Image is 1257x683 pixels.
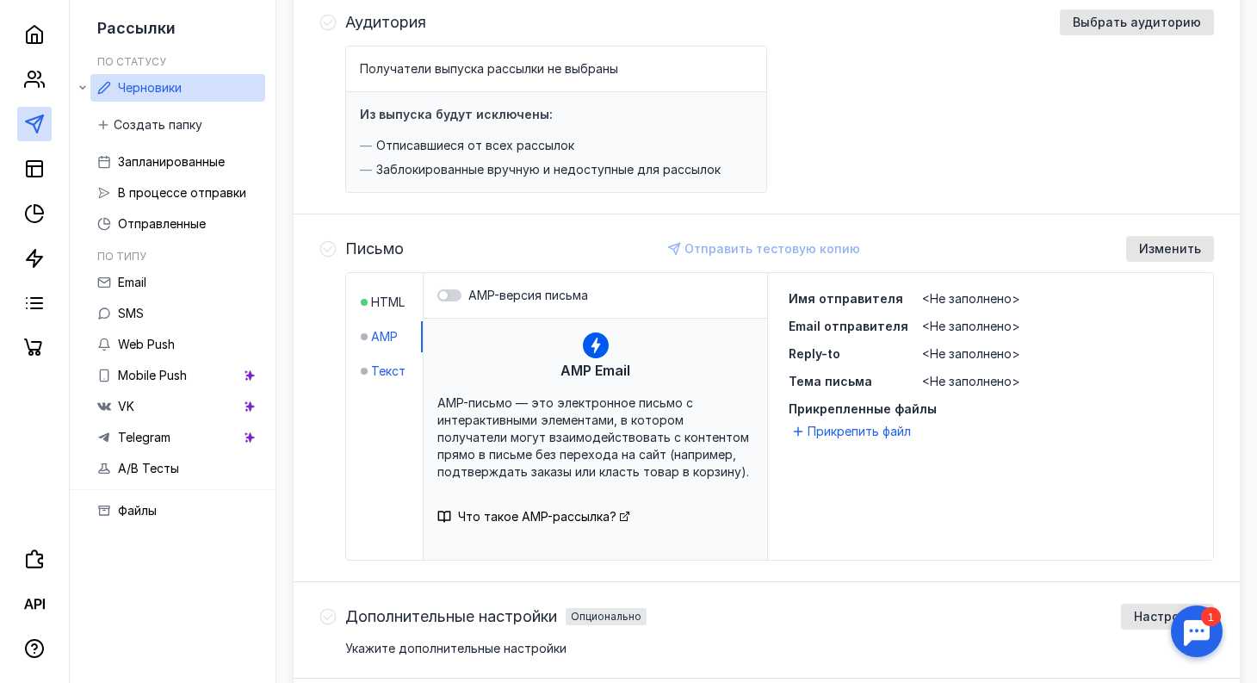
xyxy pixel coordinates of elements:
[97,19,176,37] span: Рассылки
[90,179,265,207] a: В процессе отправки
[458,509,616,524] span: Что такое AMP-рассылка?
[789,421,918,442] button: Прикрепить файл
[97,55,166,68] h5: По статусу
[90,393,265,420] a: VK
[468,288,588,302] span: AMP-версия письма
[118,80,182,95] span: Черновики
[376,161,721,178] span: Заблокированные вручную и недоступные для рассылок
[922,346,1020,361] span: <Не заполнено>
[90,269,265,296] a: Email
[789,374,872,388] span: Тема письма
[118,216,206,231] span: Отправленные
[789,291,903,306] span: Имя отправителя
[560,360,630,381] span: AMP Email
[118,306,144,320] span: SMS
[90,210,265,238] a: Отправленные
[789,319,908,333] span: Email отправителя
[118,461,179,475] span: A/B Тесты
[360,61,618,76] span: Получатели выпуска рассылки не выбраны
[922,374,1020,388] span: <Не заполнено>
[90,148,265,176] a: Запланированные
[97,250,146,263] h5: По типу
[922,291,1020,306] span: <Не заполнено>
[90,74,265,102] a: Черновики
[90,455,265,482] a: A/B Тесты
[90,362,265,389] a: Mobile Push
[118,275,146,289] span: Email
[1073,16,1201,30] span: Выбрать аудиторию
[458,508,629,525] a: Что такое AMP-рассылка?
[371,328,398,345] span: AMP
[789,346,840,361] span: Reply-to
[118,185,246,200] span: В процессе отправки
[1139,242,1201,257] span: Изменить
[118,503,157,518] span: Файлы
[371,294,405,311] span: HTML
[360,107,553,121] h4: Из выпуска будут исключены:
[1060,9,1214,35] button: Выбрать аудиторию
[114,118,202,133] span: Создать папку
[118,399,134,413] span: VK
[90,424,265,451] a: Telegram
[118,154,225,169] span: Запланированные
[345,14,426,31] h4: Аудитория
[376,137,574,154] span: Отписавшиеся от всех рассылок
[571,612,641,622] div: Опционально
[437,395,749,479] span: AMP-письмо — это электронное письмо с интерактивными элементами, в котором получатели могут взаим...
[345,240,404,258] h4: Письмо
[1134,610,1201,624] span: Настроить
[118,430,170,444] span: Telegram
[1126,236,1214,262] button: Изменить
[90,497,265,525] a: Файлы
[345,608,557,625] span: Дополнительные настройки
[371,363,406,380] span: Текст
[39,10,59,29] div: 1
[118,368,187,382] span: Mobile Push
[789,400,1192,418] span: Прикрепленные файлы
[922,319,1020,333] span: <Не заполнено>
[90,331,265,358] a: Web Push
[118,337,175,351] span: Web Push
[1121,604,1214,630] button: Настроить
[808,423,911,440] span: Прикрепить файл
[345,641,567,655] span: Укажите дополнительные настройки
[90,112,211,138] button: Создать папку
[90,300,265,327] a: SMS
[345,608,647,625] h4: Дополнительные настройкиОпционально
